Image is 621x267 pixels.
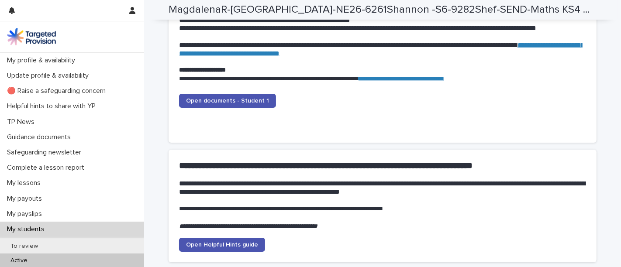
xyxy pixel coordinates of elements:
[7,28,56,45] img: M5nRWzHhSzIhMunXDL62
[186,98,269,104] span: Open documents - Student 1
[3,102,103,110] p: Helpful hints to share with YP
[179,94,276,108] a: Open documents - Student 1
[186,242,258,248] span: Open Helpful Hints guide
[3,210,49,218] p: My payslips
[3,195,49,203] p: My payouts
[3,243,45,250] p: To review
[3,257,34,264] p: Active
[3,225,52,233] p: My students
[3,148,88,157] p: Safeguarding newsletter
[3,87,113,95] p: 🔴 Raise a safeguarding concern
[3,72,96,80] p: Update profile & availability
[179,238,265,252] a: Open Helpful Hints guide
[3,118,41,126] p: TP News
[3,133,78,141] p: Guidance documents
[3,56,82,65] p: My profile & availability
[169,3,593,16] h2: MagdalenaR-[GEOGRAPHIC_DATA]-NE26-6261Shannon -S6-9282Shef-SEND-Maths KS4 English KS4-12373
[3,164,91,172] p: Complete a lesson report
[3,179,48,187] p: My lessons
